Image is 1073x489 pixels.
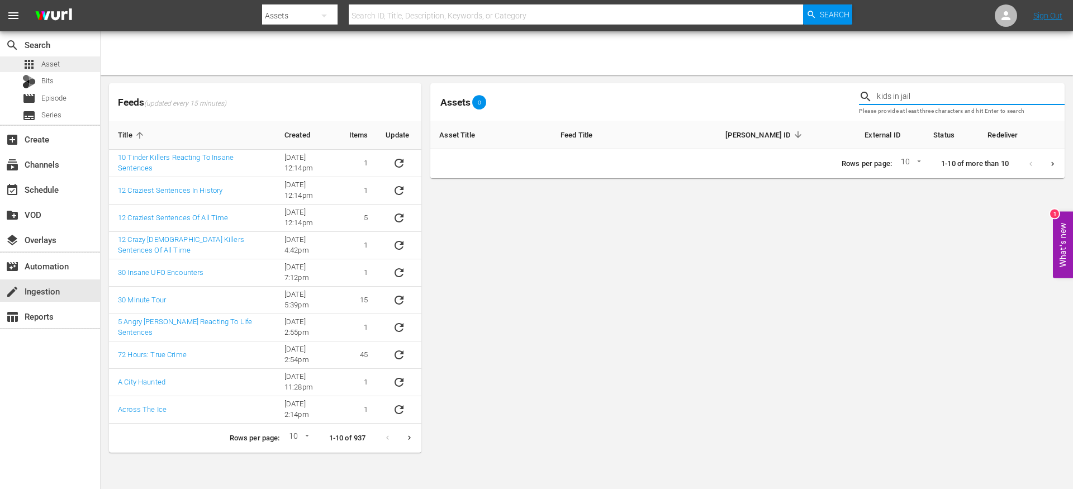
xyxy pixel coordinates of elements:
[41,110,61,121] span: Series
[276,314,340,341] td: [DATE] 2:55pm
[1050,209,1059,218] div: 1
[276,150,340,177] td: [DATE] 12:14pm
[27,3,80,29] img: ans4CAIJ8jUAAAAAAAAAAAAAAAAAAAAAAAAgQb4GAAAAAAAAAAAAAAAAAAAAAAAAJMjXAAAAAAAAAAAAAAAAAAAAAAAAgAT5G...
[340,121,377,150] th: Items
[340,396,377,424] td: 1
[725,130,805,140] span: [PERSON_NAME] ID
[340,232,377,259] td: 1
[118,296,166,304] a: 30 Minute Tour
[276,341,340,369] td: [DATE] 2:54pm
[230,433,280,444] p: Rows per page:
[144,99,226,108] span: (updated every 15 minutes)
[859,107,1065,116] p: Please provide at least three characters and hit Enter to search
[814,121,909,149] th: External ID
[276,369,340,396] td: [DATE] 11:28pm
[6,234,19,247] span: Overlays
[329,433,366,444] p: 1-10 of 937
[941,159,1009,169] p: 1-10 of more than 10
[276,396,340,424] td: [DATE] 2:14pm
[472,99,486,106] span: 0
[1042,153,1063,175] button: Next page
[6,310,19,324] span: Reports
[22,109,36,122] span: Series
[6,285,19,298] span: Ingestion
[909,121,979,149] th: Status
[7,9,20,22] span: menu
[340,150,377,177] td: 1
[118,378,165,386] a: A City Haunted
[340,287,377,314] td: 15
[439,130,490,140] span: Asset Title
[6,208,19,222] span: VOD
[340,341,377,369] td: 45
[276,205,340,232] td: [DATE] 12:14pm
[41,93,67,104] span: Episode
[118,213,229,222] a: 12 Craziest Sentences Of All Time
[979,121,1065,149] th: Redeliver
[377,121,421,150] th: Update
[6,260,19,273] span: Automation
[340,259,377,287] td: 1
[276,287,340,314] td: [DATE] 5:39pm
[896,155,923,172] div: 10
[340,177,377,205] td: 1
[118,186,222,194] a: 12 Craziest Sentences In History
[22,75,36,88] div: Bits
[109,121,421,424] table: sticky table
[340,314,377,341] td: 1
[118,130,147,140] span: Title
[552,121,640,149] th: Feed Title
[803,4,852,25] button: Search
[109,93,421,112] span: Feeds
[284,130,325,140] span: Created
[877,88,1065,105] input: Search Title, Series Title, Wurl ID or External ID
[820,4,849,25] span: Search
[6,158,19,172] span: Channels
[430,121,1065,149] table: sticky table
[276,177,340,205] td: [DATE] 12:14pm
[22,58,36,71] span: Asset
[276,232,340,259] td: [DATE] 4:42pm
[118,268,203,277] a: 30 Insane UFO Encounters
[842,159,892,169] p: Rows per page:
[398,427,420,449] button: Next page
[6,183,19,197] span: Schedule
[118,317,252,336] a: 5 Angry [PERSON_NAME] Reacting To Life Sentences
[6,39,19,52] span: Search
[6,133,19,146] span: Create
[340,369,377,396] td: 1
[276,259,340,287] td: [DATE] 7:12pm
[1033,11,1062,20] a: Sign Out
[1053,211,1073,278] button: Open Feedback Widget
[440,97,471,108] span: Assets
[118,153,234,172] a: 10 Tinder Killers Reacting To Insane Sentences
[284,430,311,447] div: 10
[22,92,36,105] span: Episode
[41,75,54,87] span: Bits
[118,235,244,254] a: 12 Crazy [DEMOGRAPHIC_DATA] Killers Sentences Of All Time
[118,405,167,414] a: Across The Ice
[340,205,377,232] td: 5
[41,59,60,70] span: Asset
[118,350,187,359] a: 72 Hours: True Crime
